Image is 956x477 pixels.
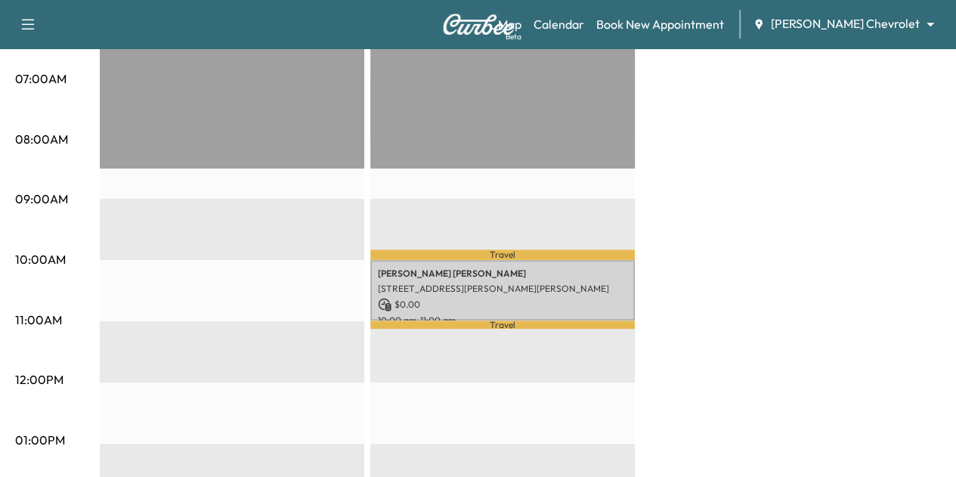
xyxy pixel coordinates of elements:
p: [STREET_ADDRESS][PERSON_NAME][PERSON_NAME] [378,283,627,295]
a: Book New Appointment [596,15,724,33]
p: 01:00PM [15,431,65,449]
p: $ 0.00 [378,298,627,311]
p: Travel [370,321,635,329]
img: Curbee Logo [442,14,515,35]
div: Beta [506,31,521,42]
p: 07:00AM [15,70,67,88]
p: 09:00AM [15,190,68,208]
span: [PERSON_NAME] Chevrolet [771,15,920,33]
p: 12:00PM [15,370,63,389]
a: Calendar [534,15,584,33]
p: 10:00AM [15,250,66,268]
a: MapBeta [498,15,521,33]
p: Travel [370,249,635,259]
p: [PERSON_NAME] [PERSON_NAME] [378,268,627,280]
p: 08:00AM [15,130,68,148]
p: 11:00AM [15,311,62,329]
p: 10:00 am - 11:00 am [378,314,627,327]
